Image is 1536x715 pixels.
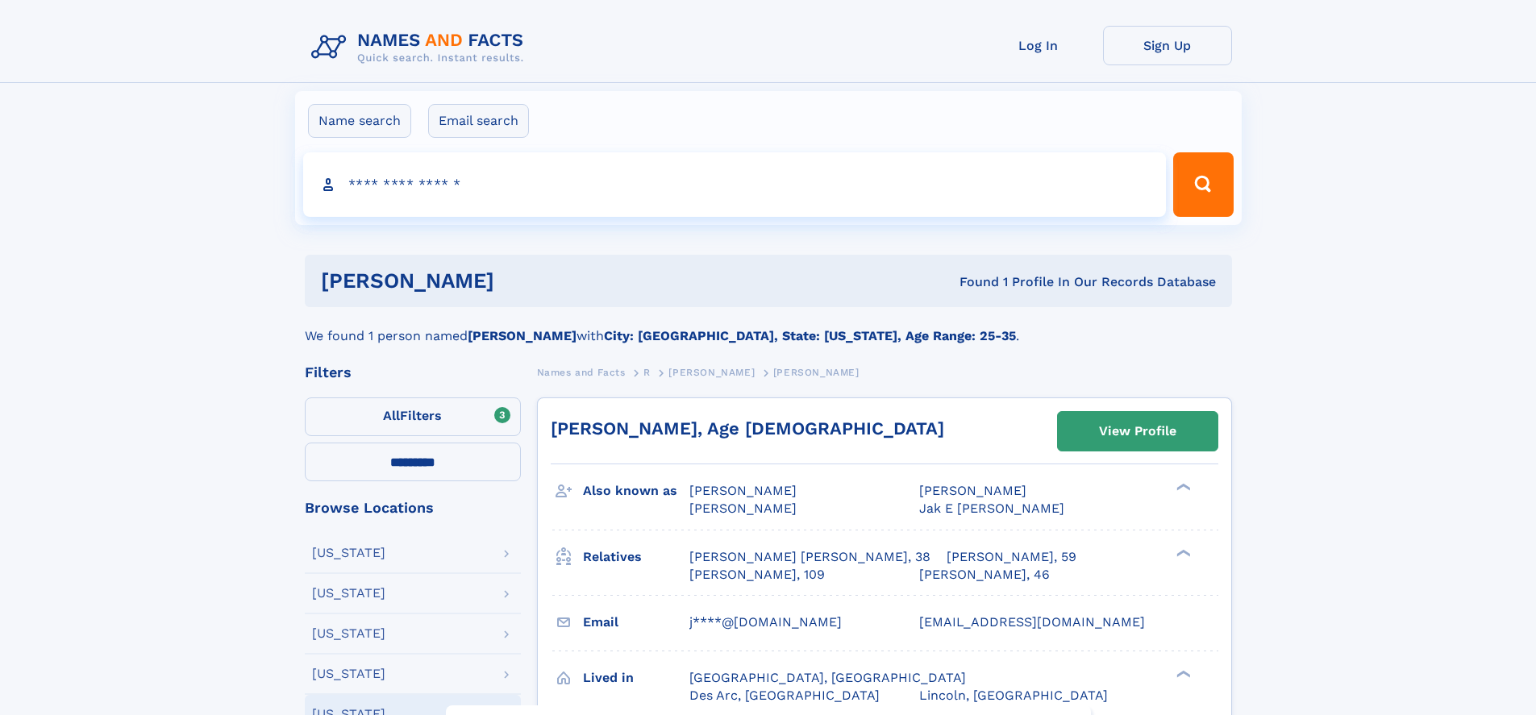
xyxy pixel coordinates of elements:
[689,548,930,566] a: [PERSON_NAME] [PERSON_NAME], 38
[468,328,577,343] b: [PERSON_NAME]
[305,307,1232,346] div: We found 1 person named with .
[643,367,651,378] span: R
[689,483,797,498] span: [PERSON_NAME]
[583,543,689,571] h3: Relatives
[974,26,1103,65] a: Log In
[1172,482,1192,493] div: ❯
[583,664,689,692] h3: Lived in
[383,408,400,423] span: All
[773,367,860,378] span: [PERSON_NAME]
[305,397,521,436] label: Filters
[668,367,755,378] span: [PERSON_NAME]
[1103,26,1232,65] a: Sign Up
[583,477,689,505] h3: Also known as
[689,688,880,703] span: Des Arc, [GEOGRAPHIC_DATA]
[583,609,689,636] h3: Email
[947,548,1076,566] a: [PERSON_NAME], 59
[919,566,1050,584] a: [PERSON_NAME], 46
[689,566,825,584] a: [PERSON_NAME], 109
[312,627,385,640] div: [US_STATE]
[689,501,797,516] span: [PERSON_NAME]
[1058,412,1218,451] a: View Profile
[919,614,1145,630] span: [EMAIL_ADDRESS][DOMAIN_NAME]
[643,362,651,382] a: R
[919,688,1108,703] span: Lincoln, [GEOGRAPHIC_DATA]
[537,362,626,382] a: Names and Facts
[1099,413,1176,450] div: View Profile
[312,547,385,559] div: [US_STATE]
[604,328,1016,343] b: City: [GEOGRAPHIC_DATA], State: [US_STATE], Age Range: 25-35
[312,667,385,680] div: [US_STATE]
[321,271,727,291] h1: [PERSON_NAME]
[305,501,521,515] div: Browse Locations
[919,483,1026,498] span: [PERSON_NAME]
[1172,547,1192,558] div: ❯
[305,365,521,380] div: Filters
[689,670,966,685] span: [GEOGRAPHIC_DATA], [GEOGRAPHIC_DATA]
[1173,152,1233,217] button: Search Button
[428,104,529,138] label: Email search
[305,26,537,69] img: Logo Names and Facts
[726,273,1216,291] div: Found 1 Profile In Our Records Database
[312,587,385,600] div: [US_STATE]
[303,152,1167,217] input: search input
[1172,668,1192,679] div: ❯
[308,104,411,138] label: Name search
[919,501,1064,516] span: Jak E [PERSON_NAME]
[668,362,755,382] a: [PERSON_NAME]
[551,418,944,439] a: [PERSON_NAME], Age [DEMOGRAPHIC_DATA]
